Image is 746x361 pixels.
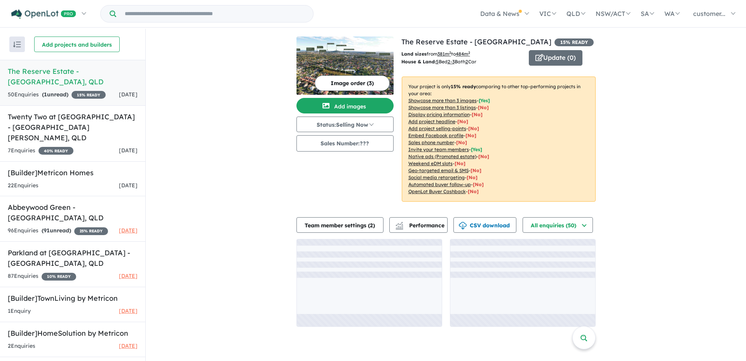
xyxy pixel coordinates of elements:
span: customer... [693,10,725,17]
u: 381 m [437,51,451,57]
span: [ No ] [468,126,479,131]
span: [ No ] [465,133,476,138]
u: Showcase more than 3 images [408,98,477,103]
u: 2-3 [448,59,455,65]
span: [ Yes ] [479,98,490,103]
sup: 2 [468,51,470,55]
u: 2 [465,59,468,65]
span: 10 % READY [42,273,76,281]
span: [DATE] [119,272,138,279]
h5: Abbeywood Green - [GEOGRAPHIC_DATA] , QLD [8,202,138,223]
img: line-chart.svg [396,222,403,226]
img: The Reserve Estate - Eight Mile Plains [296,37,394,95]
h5: Twenty Two at [GEOGRAPHIC_DATA] - [GEOGRAPHIC_DATA][PERSON_NAME] , QLD [8,112,138,143]
button: Team member settings (2) [296,217,383,233]
button: Add images [296,98,394,113]
u: Native ads (Promoted estate) [408,153,476,159]
u: Embed Facebook profile [408,133,464,138]
span: 91 [44,227,50,234]
span: to [451,51,470,57]
h5: Parkland at [GEOGRAPHIC_DATA] - [GEOGRAPHIC_DATA] , QLD [8,248,138,269]
span: Performance [397,222,444,229]
p: Bed Bath Car [401,58,523,66]
a: The Reserve Estate - [GEOGRAPHIC_DATA] [401,37,551,46]
img: Openlot PRO Logo White [11,9,76,19]
div: 87 Enquir ies [8,272,76,281]
div: 2 Enquir ies [8,342,35,351]
div: 50 Enquir ies [8,90,106,99]
button: Performance [389,217,448,233]
button: CSV download [453,217,516,233]
u: OpenLot Buyer Cashback [408,188,466,194]
span: [No] [467,174,478,180]
u: Geo-targeted email & SMS [408,167,469,173]
span: [No] [468,188,479,194]
div: 22 Enquir ies [8,181,38,190]
u: Weekend eDM slots [408,160,453,166]
h5: The Reserve Estate - [GEOGRAPHIC_DATA] , QLD [8,66,138,87]
span: [ No ] [456,140,467,145]
u: Add project selling-points [408,126,466,131]
p: Your project is only comparing to other top-performing projects in your area: - - - - - - - - - -... [402,77,596,202]
u: 484 m [456,51,470,57]
input: Try estate name, suburb, builder or developer [118,5,312,22]
p: from [401,50,523,58]
span: 15 % READY [554,38,594,46]
u: Automated buyer follow-up [408,181,471,187]
h5: [Builder] TownLiving by Metricon [8,293,138,303]
h5: [Builder] Metricon Homes [8,167,138,178]
img: bar-chart.svg [396,224,403,229]
img: sort.svg [13,42,21,47]
h5: [Builder] HomeSolution by Metricon [8,328,138,338]
button: Status:Selling Now [296,117,394,132]
div: 1 Enquir y [8,307,31,316]
u: Showcase more than 3 listings [408,105,476,110]
strong: ( unread) [42,91,68,98]
span: 25 % READY [74,227,108,235]
span: [No] [455,160,465,166]
button: Update (0) [529,50,582,66]
img: download icon [459,222,467,230]
b: 15 % ready [451,84,476,89]
u: Social media retargeting [408,174,465,180]
span: [ No ] [478,105,489,110]
button: Image order (3) [315,75,390,91]
div: 7 Enquir ies [8,146,73,155]
span: [DATE] [119,342,138,349]
span: [ No ] [457,119,468,124]
u: Invite your team members [408,146,469,152]
button: All enquiries (50) [523,217,593,233]
u: Sales phone number [408,140,454,145]
u: Add project headline [408,119,455,124]
div: 96 Enquir ies [8,226,108,235]
span: [No] [478,153,489,159]
u: 5 [436,59,439,65]
span: [ Yes ] [471,146,482,152]
b: Land sizes [401,51,427,57]
span: [ No ] [472,112,483,117]
sup: 2 [449,51,451,55]
b: House & Land: [401,59,436,65]
span: 2 [370,222,373,229]
u: Display pricing information [408,112,470,117]
span: [No] [473,181,484,187]
span: 40 % READY [38,147,73,155]
button: Add projects and builders [34,37,120,52]
span: [DATE] [119,307,138,314]
span: 1 [44,91,47,98]
button: Sales Number:??? [296,135,394,152]
strong: ( unread) [42,227,71,234]
span: [No] [471,167,481,173]
span: [DATE] [119,227,138,234]
span: [DATE] [119,91,138,98]
span: 15 % READY [71,91,106,99]
span: [DATE] [119,182,138,189]
span: [DATE] [119,147,138,154]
